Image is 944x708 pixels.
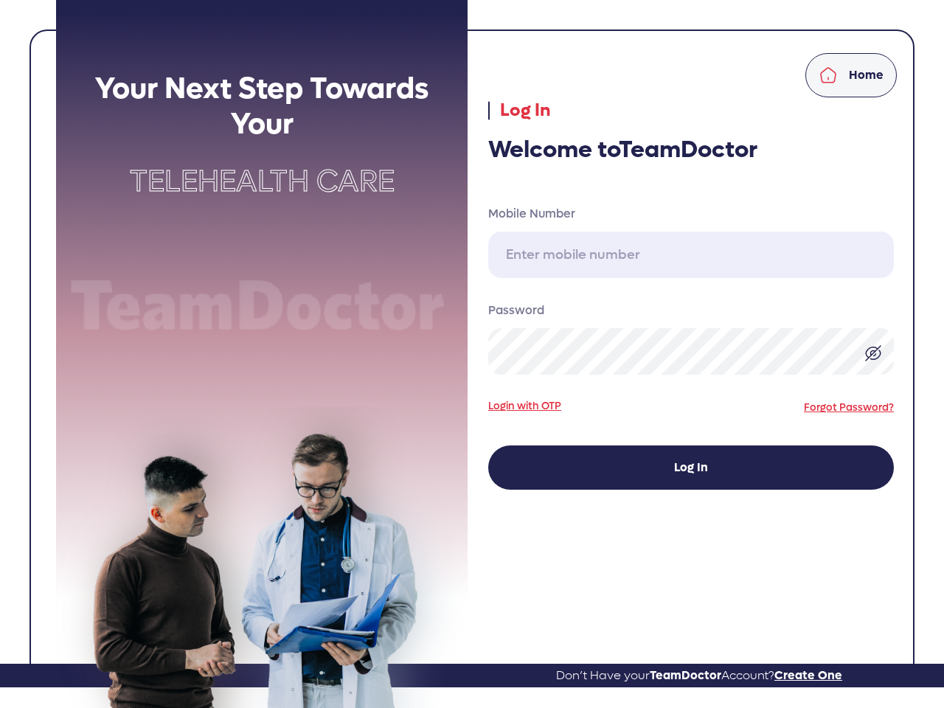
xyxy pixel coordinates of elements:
[488,205,894,223] label: Mobile Number
[805,53,897,97] a: Home
[556,663,842,688] a: Don’t Have yourTeamDoctorAccount?Create One
[488,136,894,164] h3: Welcome to
[488,302,894,319] label: Password
[56,274,468,339] img: Team doctor text
[488,97,894,124] p: Log In
[56,71,468,142] h2: Your Next Step Towards Your
[650,667,721,683] span: TeamDoctor
[488,398,561,414] a: Login with OTP
[774,667,842,683] span: Create One
[619,134,757,165] span: TeamDoctor
[864,344,882,362] img: eye
[56,407,468,708] img: doctor-discussion
[804,400,894,414] a: Forgot Password?
[849,66,884,84] p: Home
[819,66,837,84] img: home.svg
[488,232,894,278] input: Enter mobile number
[488,445,894,490] button: Log In
[56,159,468,204] p: Telehealth Care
